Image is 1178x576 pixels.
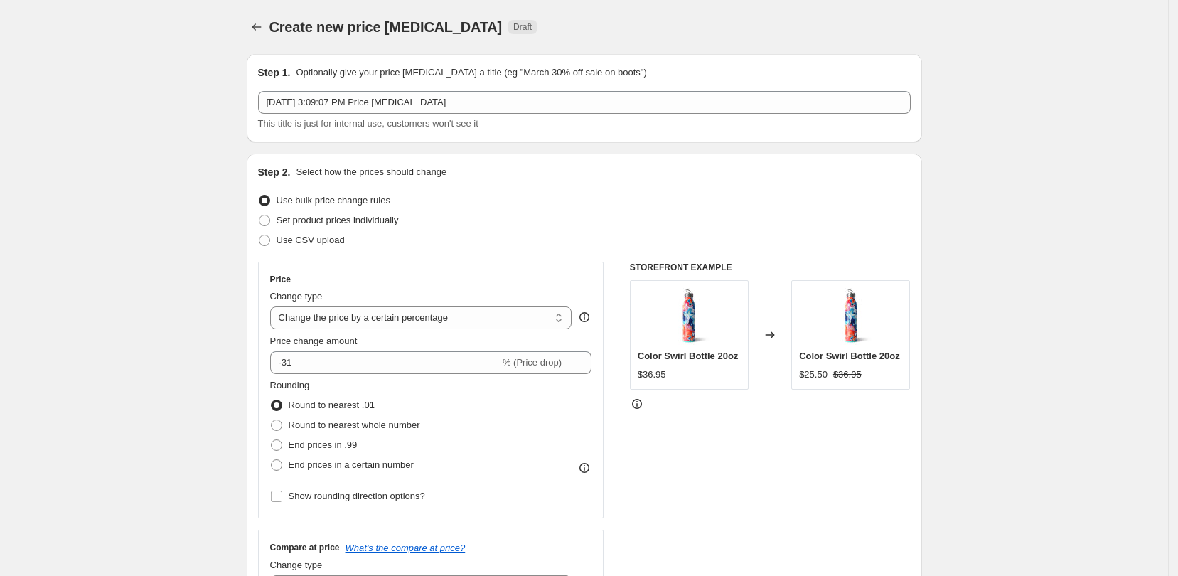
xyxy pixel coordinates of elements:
div: help [577,310,591,324]
div: $25.50 [799,368,828,382]
span: Price change amount [270,336,358,346]
h3: Price [270,274,291,285]
span: End prices in .99 [289,439,358,450]
p: Select how the prices should change [296,165,446,179]
span: Use bulk price change rules [277,195,390,206]
span: Change type [270,560,323,570]
span: Rounding [270,380,310,390]
h6: STOREFRONT EXAMPLE [630,262,911,273]
span: Set product prices individually [277,215,399,225]
h2: Step 1. [258,65,291,80]
input: -15 [270,351,500,374]
img: swig-life-signature-20oz-bottle-color-swirl_80x.jpg [823,288,879,345]
div: $36.95 [638,368,666,382]
span: Change type [270,291,323,302]
button: Price change jobs [247,17,267,37]
strike: $36.95 [833,368,862,382]
span: Draft [513,21,532,33]
p: Optionally give your price [MEDICAL_DATA] a title (eg "March 30% off sale on boots") [296,65,646,80]
span: Color Swirl Bottle 20oz [799,351,900,361]
h3: Compare at price [270,542,340,553]
span: This title is just for internal use, customers won't see it [258,118,478,129]
button: What's the compare at price? [346,543,466,553]
span: Use CSV upload [277,235,345,245]
span: Show rounding direction options? [289,491,425,501]
span: Create new price [MEDICAL_DATA] [269,19,503,35]
span: Color Swirl Bottle 20oz [638,351,739,361]
input: 30% off holiday sale [258,91,911,114]
span: Round to nearest whole number [289,420,420,430]
img: swig-life-signature-20oz-bottle-color-swirl_80x.jpg [660,288,717,345]
span: End prices in a certain number [289,459,414,470]
h2: Step 2. [258,165,291,179]
span: Round to nearest .01 [289,400,375,410]
span: % (Price drop) [503,357,562,368]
